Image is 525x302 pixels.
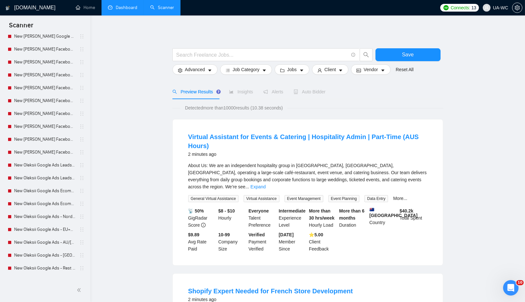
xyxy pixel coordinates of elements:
a: New Oleksii Google Ads Leads - [GEOGRAPHIC_DATA]|[GEOGRAPHIC_DATA] [14,159,75,172]
span: Jobs [287,66,297,73]
span: folder [280,68,285,73]
span: holder [79,150,84,155]
div: Experience Level [277,207,308,229]
b: [GEOGRAPHIC_DATA] [369,207,418,218]
span: holder [79,72,84,78]
span: Data Entry [365,195,388,202]
span: holder [79,175,84,181]
span: holder [79,47,84,52]
button: folderJobscaret-down [275,64,309,75]
span: holder [79,111,84,116]
span: user [484,5,489,10]
a: New [PERSON_NAME] Facebook Ads - /AU/[GEOGRAPHIC_DATA]/ [14,120,75,133]
button: Save [375,48,441,61]
a: New Oleksii Google Ads Ecomm - [GEOGRAPHIC_DATA]|[GEOGRAPHIC_DATA] [14,197,75,210]
span: robot [294,90,298,94]
span: info-circle [201,223,206,227]
span: Event Management [285,195,323,202]
span: holder [79,227,84,232]
a: New [PERSON_NAME] Facebook Ads - [GEOGRAPHIC_DATA]/IR/[GEOGRAPHIC_DATA] [14,107,75,120]
span: Vendor [364,66,378,73]
span: caret-down [338,68,343,73]
a: New [PERSON_NAME] Facebook Ads Leads - [GEOGRAPHIC_DATA]|[GEOGRAPHIC_DATA] [14,43,75,56]
a: New Oleksii Google Ads - EU+CH ex Nordic [14,223,75,236]
a: Reset All [396,66,413,73]
a: New Oleksii Google Ads Leads - EU [14,172,75,184]
div: Member Since [277,231,308,252]
span: user [317,68,322,73]
div: Duration [338,207,368,229]
span: ... [245,184,249,189]
span: 10 [516,280,524,285]
span: caret-down [381,68,385,73]
span: holder [79,201,84,206]
b: $9.89 [188,232,199,237]
span: holder [79,34,84,39]
div: Tooltip anchor [216,89,221,95]
img: 🇦🇺 [370,207,374,212]
div: Hourly [217,207,247,229]
span: setting [512,5,522,10]
b: 📡 50% [188,208,204,213]
div: Hourly Load [308,207,338,229]
span: Event Planning [328,195,360,202]
a: New [PERSON_NAME] Facebook Ads - Rest of the World [14,146,75,159]
a: New [PERSON_NAME] Facebook Ads - EU+CH ex Nordic [14,81,75,94]
span: holder [79,163,84,168]
span: holder [79,253,84,258]
a: New [PERSON_NAME] Facebook Ads Other non-Specific - [GEOGRAPHIC_DATA]|[GEOGRAPHIC_DATA] [14,69,75,81]
b: More than 30 hrs/week [309,208,335,221]
span: holder [79,98,84,103]
button: setting [512,3,522,13]
span: Auto Bidder [294,89,326,94]
span: 13 [472,4,476,11]
span: holder [79,188,84,193]
span: holder [79,214,84,219]
a: New [PERSON_NAME] Facebook Ads Other Specific - [GEOGRAPHIC_DATA]|[GEOGRAPHIC_DATA] [14,56,75,69]
b: $ 40.2k [400,208,413,213]
span: holder [79,240,84,245]
span: caret-down [262,68,267,73]
a: searchScanner [150,5,174,10]
a: New Oleksii Google Ads - Rest of the World excl. Poor [14,262,75,275]
span: area-chart [229,90,234,94]
img: logo [5,3,10,13]
a: New [PERSON_NAME] Google Ads - Rest of the World excl. Poor [14,30,75,43]
span: info-circle [351,53,355,57]
a: New [PERSON_NAME] Facebook Ads - [GEOGRAPHIC_DATA]/JP/CN/[GEOGRAPHIC_DATA]/SG/HK/QA/[GEOGRAPHIC_D... [14,133,75,146]
span: Virtual Assistance [244,195,279,202]
span: holder [79,137,84,142]
span: search [360,52,372,58]
span: General Virtual Assistance [188,195,239,202]
span: caret-down [208,68,212,73]
b: Verified [248,232,265,237]
span: Client [325,66,336,73]
span: Save [402,51,413,59]
a: Expand [250,184,266,189]
span: Connects: [451,4,470,11]
a: Virtual Assistant for Events & Catering | Hospitality Admin | Part-Time (AUS Hours) [188,133,419,149]
span: bars [226,68,230,73]
span: holder [79,85,84,90]
span: holder [79,266,84,271]
span: Preview Results [172,89,219,94]
div: Avg Rate Paid [187,231,217,252]
div: About Us: We are an independent hospitality group in Bendigo, Victoria, Australia, operating a la... [188,162,427,190]
b: Everyone [248,208,269,213]
div: Payment Verified [247,231,277,252]
span: holder [79,124,84,129]
a: [PERSON_NAME] ~ Klaviyo + Ads [14,275,75,288]
div: Country [368,207,398,229]
a: Shopify Expert Needed for French Store Development [188,288,353,295]
span: Advanced [185,66,205,73]
b: 10-99 [218,232,230,237]
div: GigRadar Score [187,207,217,229]
div: Total Spent [398,207,429,229]
span: double-left [77,287,83,293]
span: Alerts [263,89,283,94]
button: barsJob Categorycaret-down [220,64,272,75]
span: Scanner [4,21,38,34]
b: [DATE] [279,232,294,237]
a: New Oleksii Google Ads - Nordic [14,210,75,223]
a: New Oleksii Google Ads Ecomm - [GEOGRAPHIC_DATA]|[GEOGRAPHIC_DATA] [14,184,75,197]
